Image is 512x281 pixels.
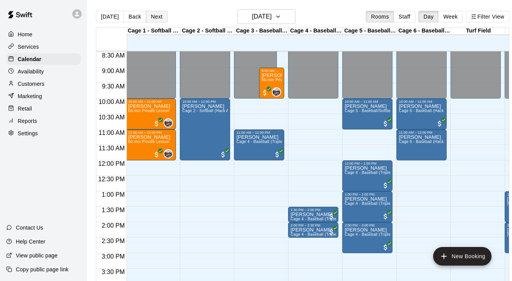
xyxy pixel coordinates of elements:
[382,182,389,189] span: All customers have paid
[345,223,390,227] div: 2:00 PM – 3:00 PM
[18,105,32,112] p: Retail
[342,222,393,253] div: 2:00 PM – 3:00 PM: Mark Martinez
[182,109,274,113] span: Cage 2 - Softball (Hack Attack Hand-fed Machine)
[288,207,338,222] div: 1:30 PM – 2:00 PM: Edward Allen
[399,140,492,144] span: Cage 6 - Baseball (Hack Attack Hand-fed Machine)
[6,115,81,127] a: Reports
[6,41,81,53] a: Services
[235,27,289,35] div: Cage 3 - Baseball (Triple Play)
[396,129,447,160] div: 11:00 AM – 12:00 PM: Jacob
[234,129,284,160] div: 11:00 AM – 12:00 PM: Mark Martinez
[153,151,160,158] span: All customers have paid
[328,213,335,220] span: All customers have paid
[6,66,81,77] a: Availability
[6,103,81,114] a: Retail
[399,131,444,135] div: 11:00 AM – 12:00 PM
[396,99,447,129] div: 10:00 AM – 11:00 AM: Carter Hilvert
[382,244,389,251] span: All customers have paid
[100,238,127,244] span: 2:30 PM
[167,149,173,158] span: Jacob Reyes
[6,29,81,40] a: Home
[16,266,68,273] p: Copy public page link
[100,207,127,213] span: 1:30 PM
[345,109,433,113] span: Cage 5 - Baseball/Softball (Triple Play - HitTrax)
[100,68,127,74] span: 9:00 AM
[382,213,389,220] span: All customers have paid
[96,160,126,167] span: 12:00 PM
[100,253,127,260] span: 3:00 PM
[164,150,172,158] img: Jacob Reyes
[328,228,335,236] span: All customers have paid
[128,109,169,113] span: 60-min Private Lesson
[272,87,281,97] div: Jacob Reyes
[343,27,397,35] div: Cage 5 - Baseball (HitTrax)
[16,252,58,259] p: View public page
[18,129,38,137] p: Settings
[6,53,81,65] a: Calendar
[126,27,181,35] div: Cage 1 - Softball (Hack Attack)
[261,89,269,97] span: All customers have paid
[96,176,126,182] span: 12:30 PM
[290,223,336,227] div: 2:00 PM – 2:30 PM
[164,118,173,128] div: Jacob Reyes
[394,11,416,22] button: Staff
[146,11,167,22] button: Next
[97,114,127,121] span: 10:30 AM
[164,119,172,127] img: Jacob Reyes
[345,192,390,196] div: 1:00 PM – 2:00 PM
[180,99,230,160] div: 10:00 AM – 12:00 PM: Jay
[345,232,401,237] span: Cage 4 - Baseball (Triple play)
[273,88,280,96] img: Jacob Reyes
[399,100,444,104] div: 10:00 AM – 11:00 AM
[345,100,390,104] div: 10:00 AM – 11:00 AM
[436,120,444,128] span: All customers have paid
[181,27,235,35] div: Cage 2 - Softball (Triple Play)
[6,128,81,139] a: Settings
[366,11,394,22] button: Rooms
[451,27,505,35] div: Turf Field
[290,217,346,221] span: Cage 4 - Baseball (Triple play)
[252,11,271,22] h6: [DATE]
[6,78,81,90] a: Customers
[261,78,303,82] span: 60-min Private Lesson
[18,92,42,100] p: Marketing
[6,90,81,102] div: Marketing
[18,31,32,38] p: Home
[97,145,127,152] span: 11:30 AM
[100,83,127,90] span: 9:30 AM
[273,151,281,158] span: All customers have paid
[97,129,127,136] span: 11:00 AM
[16,224,43,232] p: Contact Us
[18,68,44,75] p: Availability
[167,118,173,128] span: Jacob Reyes
[345,201,401,206] span: Cage 4 - Baseball (Triple play)
[100,52,127,59] span: 8:30 AM
[438,11,463,22] button: Week
[182,100,228,104] div: 10:00 AM – 12:00 PM
[18,43,39,51] p: Services
[219,151,227,158] span: All customers have paid
[128,140,169,144] span: 60-min Private Lesson
[275,87,281,97] span: Jacob Reyes
[100,191,127,198] span: 1:00 PM
[18,80,44,88] p: Customers
[96,11,124,22] button: [DATE]
[289,27,343,35] div: Cage 4 - Baseball (Triple Play)
[164,149,173,158] div: Jacob Reyes
[466,11,509,22] button: Filter View
[342,191,393,222] div: 1:00 PM – 2:00 PM: Mark Martinez
[128,131,174,135] div: 11:00 AM – 12:00 PM
[18,117,37,125] p: Reports
[288,222,338,238] div: 2:00 PM – 2:30 PM: Edward Allen
[97,99,127,105] span: 10:00 AM
[261,69,282,73] div: 9:00 AM – 10:00 AM
[100,222,127,229] span: 2:00 PM
[345,170,401,175] span: Cage 4 - Baseball (Triple play)
[342,99,393,129] div: 10:00 AM – 11:00 AM: Mark Martinez
[123,11,146,22] button: Back
[126,99,176,129] div: 10:00 AM – 11:00 AM: Brady Powers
